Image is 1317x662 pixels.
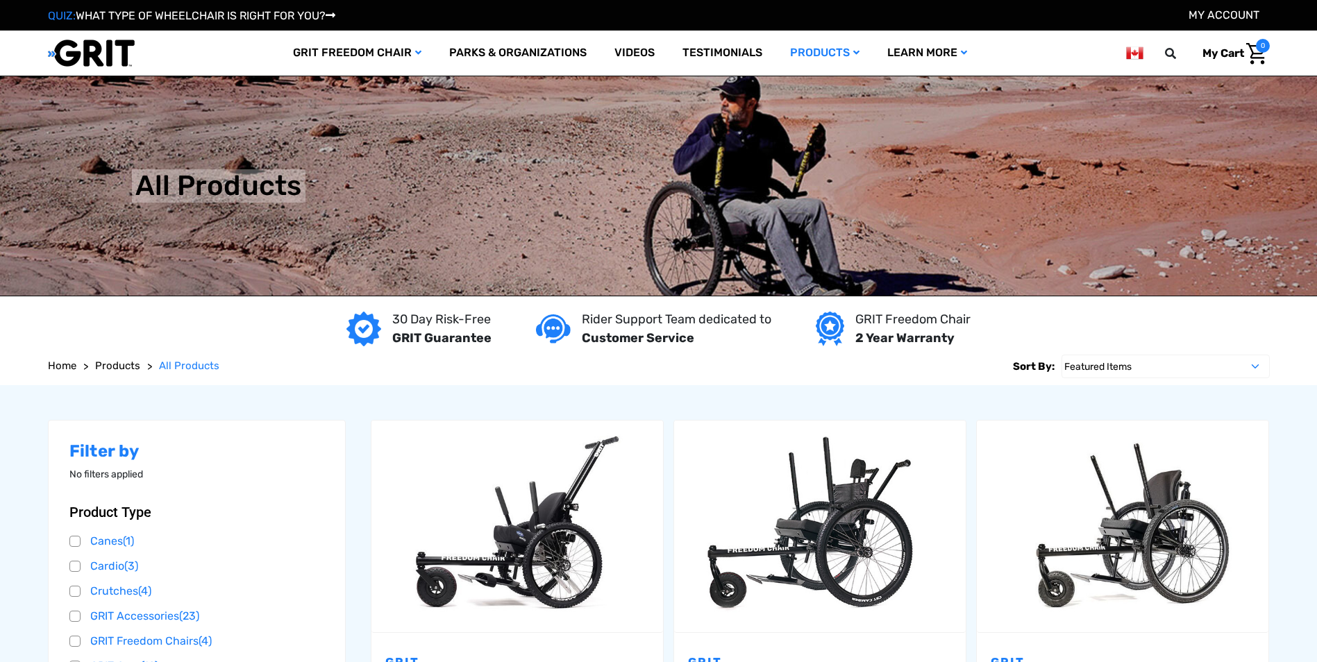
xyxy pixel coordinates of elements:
a: Account [1189,8,1259,22]
button: Product Type [69,504,325,520]
span: (1) [123,534,134,548]
strong: 2 Year Warranty [855,330,955,346]
span: (23) [179,609,199,622]
span: (3) [124,559,138,572]
a: Videos [601,31,669,76]
img: ca.png [1126,44,1143,62]
img: GRIT Junior: GRIT Freedom Chair all terrain wheelchair engineered specifically for kids [371,429,663,623]
p: 30 Day Risk-Free [392,310,492,329]
a: GRIT Freedom Chairs(4) [69,631,325,652]
a: Testimonials [669,31,776,76]
span: Products [95,359,140,372]
a: Home [48,358,76,374]
img: Cart [1246,43,1266,65]
a: Learn More [873,31,981,76]
a: GRIT Freedom Chair: Spartan,$3,995.00 [674,421,966,632]
a: Cart with 0 items [1192,39,1270,68]
span: My Cart [1202,46,1244,60]
img: GRIT All-Terrain Wheelchair and Mobility Equipment [48,39,135,67]
span: QUIZ: [48,9,76,22]
a: QUIZ:WHAT TYPE OF WHEELCHAIR IS RIGHT FOR YOU? [48,9,335,22]
a: GRIT Freedom Chair [279,31,435,76]
h1: All Products [135,169,302,203]
img: GRIT Guarantee [346,312,381,346]
a: GRIT Junior,$4,995.00 [371,421,663,632]
p: No filters applied [69,467,325,482]
span: (4) [199,634,212,647]
span: Product Type [69,504,151,520]
input: Search [1171,39,1192,68]
img: GRIT Freedom Chair Pro: the Pro model shown including contoured Invacare Matrx seatback, Spinergy... [977,429,1268,623]
span: All Products [159,359,219,372]
h2: Filter by [69,441,325,461]
p: GRIT Freedom Chair [855,310,971,329]
label: Sort By: [1013,355,1055,378]
p: Rider Support Team dedicated to [582,310,771,329]
span: 0 [1256,39,1270,53]
a: All Products [159,358,219,374]
span: Home [48,359,76,372]
a: GRIT Accessories(23) [69,606,325,627]
a: GRIT Freedom Chair: Pro,$5,495.00 [977,421,1268,632]
strong: GRIT Guarantee [392,330,492,346]
img: Year warranty [816,312,844,346]
a: Parks & Organizations [435,31,601,76]
strong: Customer Service [582,330,694,346]
span: (4) [138,584,151,597]
a: Products [776,31,873,76]
a: Canes(1) [69,531,325,552]
a: Products [95,358,140,374]
a: Crutches(4) [69,581,325,602]
img: GRIT Freedom Chair: Spartan [674,429,966,623]
img: Customer service [536,314,571,343]
a: Cardio(3) [69,556,325,577]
